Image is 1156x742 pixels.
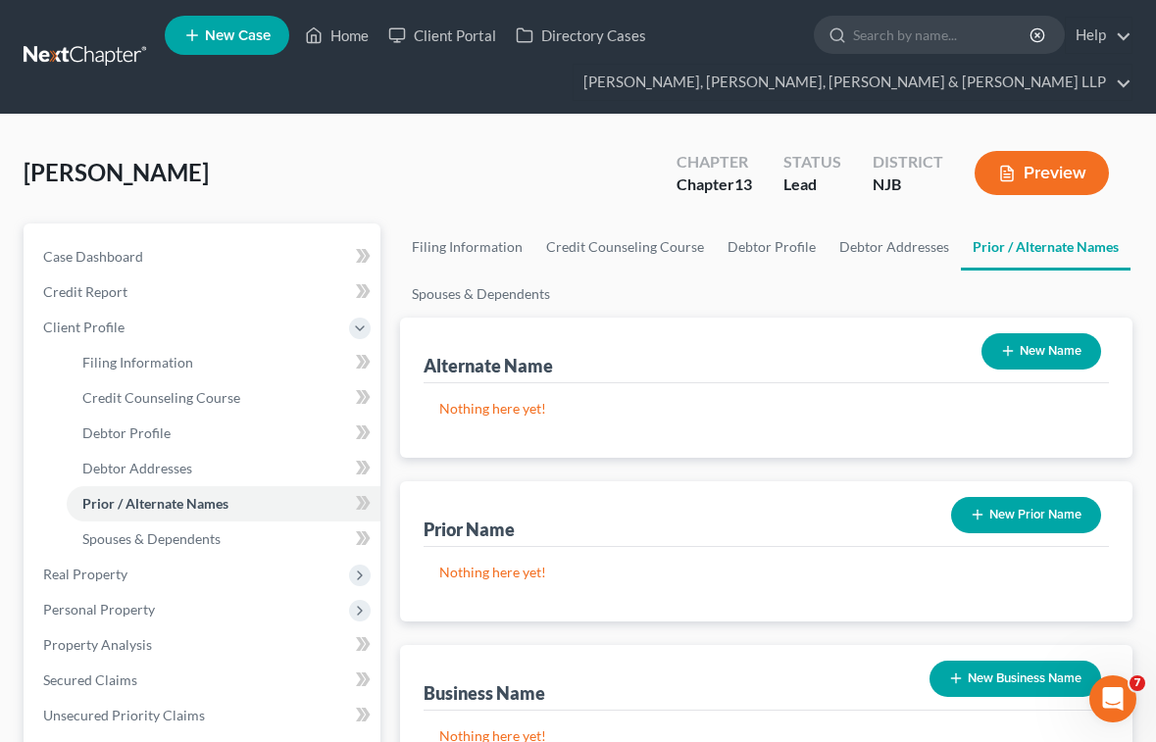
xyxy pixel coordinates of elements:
span: New Case [205,28,271,43]
button: New Name [981,333,1101,370]
div: Business Name [424,681,545,705]
a: Debtor Addresses [828,223,961,271]
span: Debtor Profile [82,424,171,441]
a: Credit Counseling Course [534,223,716,271]
a: Client Portal [378,18,506,53]
iframe: Intercom live chat [1089,675,1136,722]
p: Nothing here yet! [439,399,1093,419]
div: Prior Name [424,518,515,541]
a: [PERSON_NAME], [PERSON_NAME], [PERSON_NAME] & [PERSON_NAME] LLP [574,65,1131,100]
button: New Prior Name [951,497,1101,533]
a: Spouses & Dependents [400,271,562,318]
a: Home [295,18,378,53]
a: Case Dashboard [27,239,380,274]
a: Debtor Profile [716,223,828,271]
a: Filing Information [400,223,534,271]
span: Prior / Alternate Names [82,495,228,512]
span: Client Profile [43,319,125,335]
div: Chapter [677,151,752,173]
button: Preview [975,151,1109,195]
a: Debtor Profile [67,416,380,451]
div: NJB [873,173,943,196]
div: Status [783,151,841,173]
a: Spouses & Dependents [67,521,380,557]
span: Case Dashboard [43,248,143,265]
div: Lead [783,173,841,196]
a: Directory Cases [506,18,656,53]
span: Credit Report [43,283,127,300]
span: Unsecured Priority Claims [43,707,205,723]
span: Property Analysis [43,636,152,653]
div: Chapter [677,173,752,196]
span: Spouses & Dependents [82,530,221,547]
span: [PERSON_NAME] [24,158,209,186]
a: Debtor Addresses [67,451,380,486]
button: New Business Name [930,661,1101,697]
span: Secured Claims [43,671,137,688]
span: 7 [1130,675,1145,691]
a: Credit Counseling Course [67,380,380,416]
a: Property Analysis [27,627,380,663]
a: Help [1066,18,1131,53]
a: Credit Report [27,274,380,310]
a: Filing Information [67,345,380,380]
a: Prior / Alternate Names [961,223,1131,271]
a: Secured Claims [27,663,380,698]
span: Real Property [43,566,127,582]
span: Filing Information [82,354,193,371]
a: Unsecured Priority Claims [27,698,380,733]
input: Search by name... [853,17,1032,53]
p: Nothing here yet! [439,563,1093,582]
a: Prior / Alternate Names [67,486,380,521]
div: Alternate Name [424,354,553,377]
span: Credit Counseling Course [82,389,240,406]
span: 13 [734,174,752,193]
span: Personal Property [43,601,155,618]
span: Debtor Addresses [82,460,192,476]
div: District [873,151,943,173]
